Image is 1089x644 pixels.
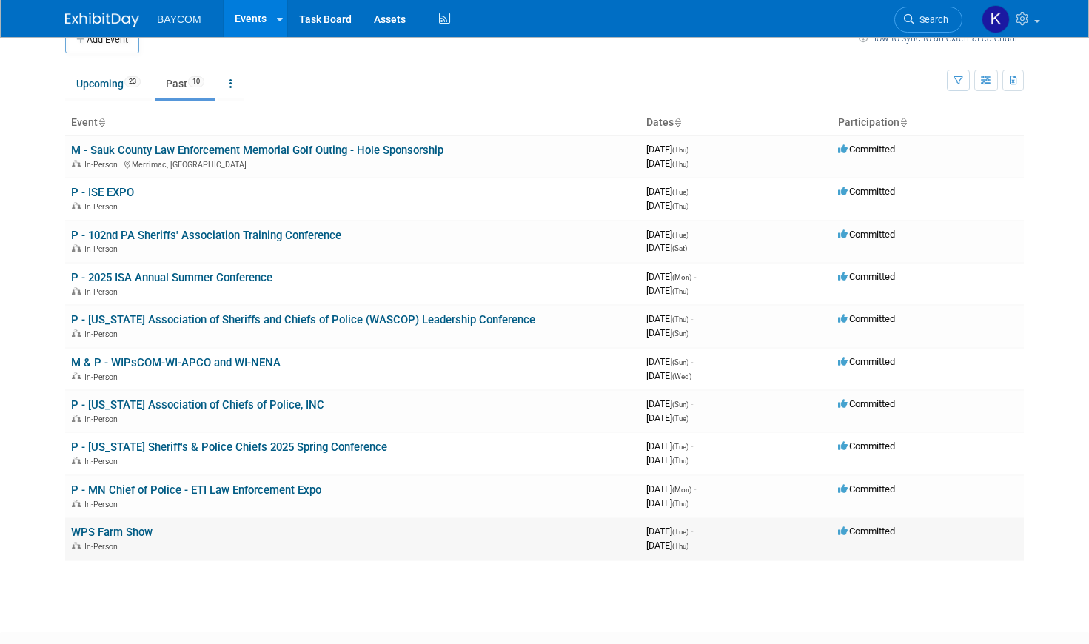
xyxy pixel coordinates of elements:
span: - [691,356,693,367]
img: In-Person Event [72,457,81,464]
span: (Mon) [672,273,691,281]
span: [DATE] [646,313,693,324]
span: - [694,483,696,494]
span: Committed [838,186,895,197]
span: - [691,144,693,155]
a: Sort by Start Date [674,116,681,128]
span: (Thu) [672,315,688,323]
span: Committed [838,356,895,367]
a: WPS Farm Show [71,526,153,539]
span: [DATE] [646,483,696,494]
span: In-Person [84,457,122,466]
span: 23 [124,76,141,87]
span: [DATE] [646,144,693,155]
a: Sort by Event Name [98,116,105,128]
span: [DATE] [646,242,687,253]
img: In-Person Event [72,160,81,167]
a: P - MN Chief of Police - ETI Law Enforcement Expo [71,483,321,497]
th: Participation [832,110,1024,135]
span: In-Person [84,202,122,212]
span: [DATE] [646,200,688,211]
span: [DATE] [646,455,688,466]
a: P - [US_STATE] Sheriff's & Police Chiefs 2025 Spring Conference [71,440,387,454]
span: - [691,398,693,409]
span: In-Person [84,415,122,424]
span: - [691,526,693,537]
span: [DATE] [646,327,688,338]
span: - [694,271,696,282]
span: - [691,229,693,240]
span: [DATE] [646,440,693,452]
span: (Sun) [672,400,688,409]
span: (Thu) [672,542,688,550]
span: (Tue) [672,528,688,536]
a: M & P - WIPsCOM-WI-APCO and WI-NENA [71,356,281,369]
span: In-Person [84,287,122,297]
span: Committed [838,398,895,409]
span: In-Person [84,542,122,551]
img: In-Person Event [72,287,81,295]
img: In-Person Event [72,542,81,549]
span: [DATE] [646,526,693,537]
span: (Thu) [672,202,688,210]
span: (Thu) [672,146,688,154]
span: [DATE] [646,370,691,381]
span: (Tue) [672,443,688,451]
span: In-Person [84,329,122,339]
img: In-Person Event [72,500,81,507]
span: [DATE] [646,497,688,509]
span: (Tue) [672,415,688,423]
a: Search [894,7,962,33]
span: - [691,313,693,324]
span: Search [914,14,948,25]
th: Event [65,110,640,135]
span: (Thu) [672,457,688,465]
span: [DATE] [646,356,693,367]
span: In-Person [84,500,122,509]
a: P - 102nd PA Sheriffs' Association Training Conference [71,229,341,242]
span: [DATE] [646,229,693,240]
span: In-Person [84,160,122,170]
th: Dates [640,110,832,135]
img: ExhibitDay [65,13,139,27]
img: In-Person Event [72,415,81,422]
span: (Thu) [672,500,688,508]
span: (Thu) [672,160,688,168]
span: (Sat) [672,244,687,252]
span: - [691,186,693,197]
a: Past10 [155,70,215,98]
span: In-Person [84,372,122,382]
span: Committed [838,440,895,452]
img: In-Person Event [72,202,81,209]
span: (Sun) [672,329,688,338]
a: M - Sauk County Law Enforcement Memorial Golf Outing - Hole Sponsorship [71,144,443,157]
img: In-Person Event [72,372,81,380]
span: BAYCOM [157,13,201,25]
span: (Mon) [672,486,691,494]
a: Sort by Participation Type [899,116,907,128]
button: Add Event [65,27,139,53]
span: (Tue) [672,188,688,196]
span: [DATE] [646,412,688,423]
a: How to sync to an external calendar... [859,33,1024,44]
span: In-Person [84,244,122,254]
a: P - ISE EXPO [71,186,134,199]
img: In-Person Event [72,244,81,252]
span: Committed [838,483,895,494]
div: Merrimac, [GEOGRAPHIC_DATA] [71,158,634,170]
span: (Sun) [672,358,688,366]
span: (Wed) [672,372,691,380]
span: Committed [838,313,895,324]
a: P - [US_STATE] Association of Chiefs of Police, INC [71,398,324,412]
a: P - [US_STATE] Association of Sheriffs and Chiefs of Police (WASCOP) Leadership Conference [71,313,535,326]
img: In-Person Event [72,329,81,337]
span: [DATE] [646,271,696,282]
span: Committed [838,526,895,537]
span: [DATE] [646,186,693,197]
span: [DATE] [646,285,688,296]
span: (Thu) [672,287,688,295]
a: Upcoming23 [65,70,152,98]
span: - [691,440,693,452]
span: [DATE] [646,540,688,551]
img: Kayla Novak [982,5,1010,33]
